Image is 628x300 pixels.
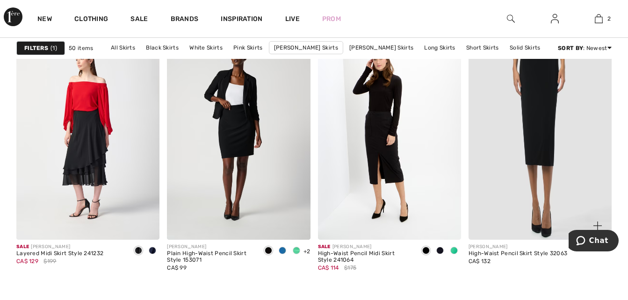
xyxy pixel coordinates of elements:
[16,250,103,257] div: Layered Midi Skirt Style 241232
[37,15,52,25] a: New
[24,44,48,52] strong: Filters
[318,250,411,264] div: High-Waist Pencil Midi Skirt Style 241064
[318,25,461,240] img: High-Waist Pencil Midi Skirt Style 241064. Black
[507,13,515,24] img: search the website
[595,13,603,24] img: My Bag
[261,243,275,259] div: Black
[221,15,262,25] span: Inspiration
[345,42,418,54] a: [PERSON_NAME] Skirts
[167,25,310,240] img: Plain High-Waist Pencil Skirt Style 153071. Vanilla
[106,42,140,54] a: All Skirts
[462,42,504,54] a: Short Skirts
[469,258,491,264] span: CA$ 132
[318,243,411,250] div: [PERSON_NAME]
[577,13,620,24] a: 2
[285,14,300,24] a: Live
[469,250,568,257] div: High-Waist Pencil Skirt Style 32063
[275,243,289,259] div: Oasis
[558,45,583,51] strong: Sort By
[229,42,267,54] a: Pink Skirts
[469,25,612,240] a: High-Waist Pencil Skirt Style 32063. Black
[318,264,339,271] span: CA$ 114
[303,248,310,255] span: +2
[69,44,93,52] span: 50 items
[607,14,611,23] span: 2
[505,42,545,54] a: Solid Skirts
[16,258,38,264] span: CA$ 129
[16,244,29,250] span: Sale
[16,243,103,250] div: [PERSON_NAME]
[145,243,159,259] div: Midnight Blue
[419,42,460,54] a: Long Skirts
[551,13,559,24] img: My Info
[469,243,568,250] div: [PERSON_NAME]
[131,243,145,259] div: Black
[447,243,461,259] div: Island green
[322,14,341,24] a: Prom
[167,243,254,250] div: [PERSON_NAME]
[433,243,447,259] div: Midnight Blue
[43,257,56,265] span: $199
[4,7,22,26] img: 1ère Avenue
[419,243,433,259] div: Black
[16,25,159,240] img: Layered Midi Skirt Style 241232. Black
[344,264,356,272] span: $175
[593,221,602,230] img: plus_v2.svg
[269,41,343,54] a: [PERSON_NAME] Skirts
[141,42,183,54] a: Black Skirts
[289,243,303,259] div: Island green
[318,244,331,250] span: Sale
[130,15,148,25] a: Sale
[171,15,199,25] a: Brands
[167,264,187,271] span: CA$ 99
[74,15,108,25] a: Clothing
[558,44,612,52] div: : Newest
[185,42,227,54] a: White Skirts
[543,13,566,25] a: Sign In
[51,44,57,52] span: 1
[569,230,619,253] iframe: Opens a widget where you can chat to one of our agents
[167,250,254,264] div: Plain High-Waist Pencil Skirt Style 153071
